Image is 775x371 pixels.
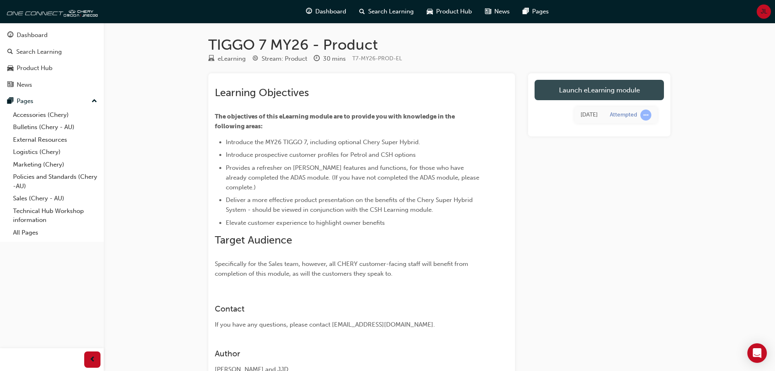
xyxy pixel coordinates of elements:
span: Introduce the MY26 TIGGO 7, including optional Chery Super Hybrid. [226,138,420,146]
a: pages-iconPages [516,3,555,20]
a: External Resources [10,134,100,146]
span: pages-icon [7,98,13,105]
button: Pages [3,94,100,109]
div: Pages [17,97,33,106]
span: learningRecordVerb_ATTEMPT-icon [640,110,651,121]
a: guage-iconDashboard [299,3,353,20]
a: Policies and Standards (Chery -AU) [10,171,100,192]
span: up-icon [92,96,97,107]
button: JL [757,4,771,19]
a: News [3,77,100,92]
img: oneconnect [4,3,98,20]
span: JL [761,7,767,16]
span: Deliver a more effective product presentation on the benefits of the Chery Super Hybrid System - ... [226,196,474,213]
span: guage-icon [7,32,13,39]
span: Target Audience [215,234,292,246]
span: Specifically for the Sales team, however, all CHERY customer-facing staff will benefit from compl... [215,260,470,277]
div: Search Learning [16,47,62,57]
span: news-icon [485,7,491,17]
span: prev-icon [90,355,96,365]
span: Provides a refresher on [PERSON_NAME] features and functions, for those who have already complete... [226,164,481,191]
div: Stream [252,54,307,64]
a: car-iconProduct Hub [420,3,478,20]
a: search-iconSearch Learning [353,3,420,20]
div: eLearning [218,54,246,64]
span: guage-icon [306,7,312,17]
a: Dashboard [3,28,100,43]
div: News [17,80,32,90]
a: Logistics (Chery) [10,146,100,158]
div: Product Hub [17,64,52,73]
div: Type [208,54,246,64]
a: Launch eLearning module [535,80,664,100]
span: target-icon [252,55,258,63]
span: Product Hub [436,7,472,16]
a: news-iconNews [478,3,516,20]
a: Sales (Chery - AU) [10,192,100,205]
span: clock-icon [314,55,320,63]
span: search-icon [7,48,13,56]
span: car-icon [427,7,433,17]
a: Product Hub [3,61,100,76]
a: Technical Hub Workshop information [10,205,100,226]
div: Attempted [610,111,637,119]
span: pages-icon [523,7,529,17]
h1: TIGGO 7 MY26 - Product [208,36,670,54]
span: search-icon [359,7,365,17]
div: Open Intercom Messenger [747,343,767,363]
div: Duration [314,54,346,64]
h3: Author [215,349,479,358]
div: Dashboard [17,31,48,40]
a: All Pages [10,226,100,239]
span: Search Learning [368,7,414,16]
div: 30 mins [323,54,346,64]
div: Stream: Product [262,54,307,64]
a: Accessories (Chery) [10,109,100,121]
span: Dashboard [315,7,346,16]
h3: Contact [215,304,479,314]
span: car-icon [7,65,13,72]
span: The objectives of this eLearning module are to provide you with knowledge in the following areas: [215,113,456,130]
span: Introduce prospective customer profiles for Petrol and CSH options [226,151,416,158]
span: news-icon [7,81,13,89]
a: Bulletins (Chery - AU) [10,121,100,134]
a: Search Learning [3,44,100,59]
span: Elevate customer experience to highlight owner benefits [226,219,385,226]
button: DashboardSearch LearningProduct HubNews [3,26,100,94]
span: Learning Objectives [215,86,309,99]
a: Marketing (Chery) [10,158,100,171]
span: Pages [532,7,549,16]
div: Wed Oct 01 2025 08:59:06 GMT+1000 (Australian Eastern Standard Time) [581,110,598,120]
span: News [494,7,510,16]
div: If you have any questions, please contact [EMAIL_ADDRESS][DOMAIN_NAME]. [215,320,479,329]
span: learningResourceType_ELEARNING-icon [208,55,214,63]
span: Learning resource code [352,55,402,62]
